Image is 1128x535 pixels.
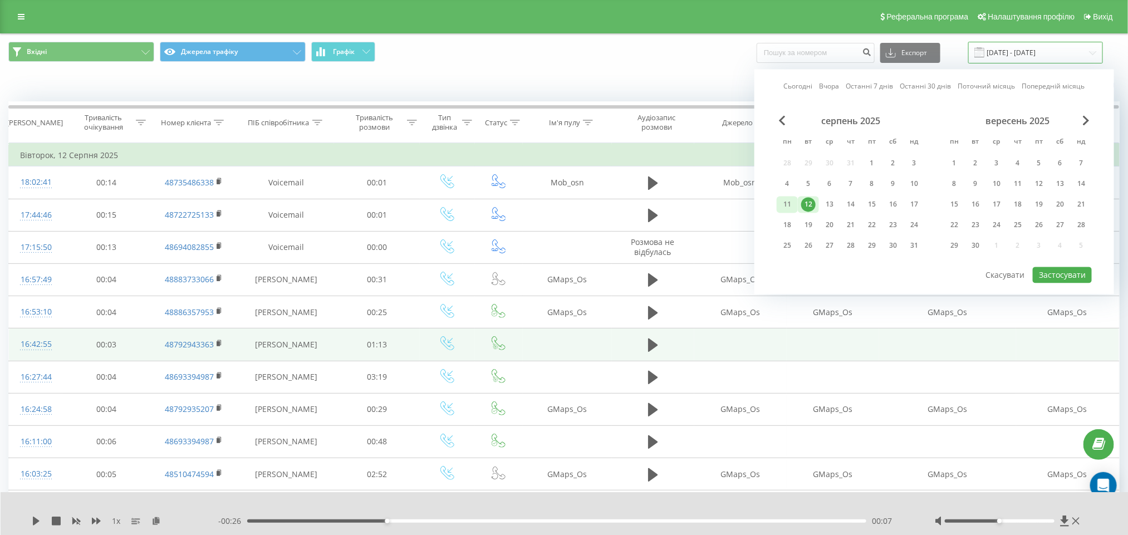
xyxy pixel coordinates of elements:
div: 16:24:58 [20,399,52,420]
td: GMaps_Os [787,490,879,523]
div: 27 [1053,218,1067,233]
a: 48735486338 [165,177,214,188]
td: GMaps_Os [523,296,612,328]
div: Номер клієнта [161,118,211,127]
div: ср 10 вер 2025 р. [986,176,1007,193]
td: GMaps_Os [523,490,612,523]
td: 00:00 [334,231,420,263]
div: нд 7 вер 2025 р. [1071,155,1092,172]
td: GMaps_Os [879,393,1016,425]
td: [PERSON_NAME] [238,361,334,393]
span: Previous Month [779,116,786,126]
div: вт 9 вер 2025 р. [965,176,986,193]
div: пт 12 вер 2025 р. [1028,176,1049,193]
td: GMaps_Os [694,458,787,490]
div: вт 19 серп 2025 р. [798,217,819,234]
div: пн 1 вер 2025 р. [944,155,965,172]
div: 31 [907,239,921,253]
a: 48792935207 [165,404,214,414]
td: 00:25 [334,296,420,328]
a: 48883733066 [165,274,214,284]
td: Mob_osn [694,166,787,199]
abbr: четвер [842,135,859,151]
td: Вівторок, 12 Серпня 2025 [9,144,1120,166]
div: 25 [780,239,794,253]
div: 11 [1011,177,1025,192]
div: 10 [989,177,1004,192]
div: пн 29 вер 2025 р. [944,238,965,254]
td: 00:01 [334,166,420,199]
div: 8 [865,177,879,192]
div: пн 8 вер 2025 р. [944,176,965,193]
div: 12 [1032,177,1046,192]
td: GMaps_Os [523,458,612,490]
div: 18 [1011,198,1025,212]
div: 12 [801,198,816,212]
div: вт 16 вер 2025 р. [965,197,986,213]
abbr: вівторок [967,135,984,151]
td: 00:04 [63,296,149,328]
td: 00:13 [63,231,149,263]
div: пт 22 серп 2025 р. [861,217,882,234]
button: Скасувати [980,267,1031,283]
div: вт 26 серп 2025 р. [798,238,819,254]
a: Вчора [820,81,840,92]
abbr: четвер [1009,135,1026,151]
td: GMaps_Os [879,296,1016,328]
div: 21 [843,218,858,233]
div: пт 1 серп 2025 р. [861,155,882,172]
span: - 00:26 [219,516,247,527]
div: 20 [822,218,837,233]
div: 16 [886,198,900,212]
div: 2 [968,156,983,171]
td: [PERSON_NAME] [238,490,334,523]
abbr: середа [988,135,1005,151]
div: нд 10 серп 2025 р. [904,176,925,193]
a: Попередній місяць [1022,81,1085,92]
button: Вхідні [8,42,154,62]
a: 48693394987 [165,436,214,446]
div: Тривалість розмови [345,113,404,132]
div: вт 5 серп 2025 р. [798,176,819,193]
div: 13 [1053,177,1067,192]
td: GMaps_Os [787,458,879,490]
div: 16:57:49 [20,269,52,291]
td: 00:01 [334,199,420,231]
div: 28 [843,239,858,253]
div: вт 23 вер 2025 р. [965,217,986,234]
div: 30 [886,239,900,253]
td: 02:52 [334,458,420,490]
div: ср 13 серп 2025 р. [819,197,840,213]
div: вересень 2025 [944,116,1092,127]
div: нд 24 серп 2025 р. [904,217,925,234]
div: 11 [780,198,794,212]
div: сб 20 вер 2025 р. [1049,197,1071,213]
div: пт 8 серп 2025 р. [861,176,882,193]
div: пт 19 вер 2025 р. [1028,197,1049,213]
div: ср 6 серп 2025 р. [819,176,840,193]
div: сб 30 серп 2025 р. [882,238,904,254]
div: сб 2 серп 2025 р. [882,155,904,172]
div: чт 7 серп 2025 р. [840,176,861,193]
div: 9 [886,177,900,192]
div: 17 [907,198,921,212]
button: Застосувати [1033,267,1092,283]
div: ср 27 серп 2025 р. [819,238,840,254]
td: GMaps_Os [694,263,787,296]
div: 27 [822,239,837,253]
div: пт 26 вер 2025 р. [1028,217,1049,234]
span: Вхідні [27,47,47,56]
div: ср 17 вер 2025 р. [986,197,1007,213]
div: сб 27 вер 2025 р. [1049,217,1071,234]
td: 00:06 [63,425,149,458]
abbr: неділя [1073,135,1090,151]
div: пн 11 серп 2025 р. [777,197,798,213]
input: Пошук за номером [757,43,875,63]
td: [PERSON_NAME] [238,296,334,328]
td: GMaps_Os [879,458,1016,490]
div: чт 4 вер 2025 р. [1007,155,1028,172]
td: 00:29 [334,393,420,425]
div: пн 25 серп 2025 р. [777,238,798,254]
td: 00:05 [63,458,149,490]
div: 20 [1053,198,1067,212]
